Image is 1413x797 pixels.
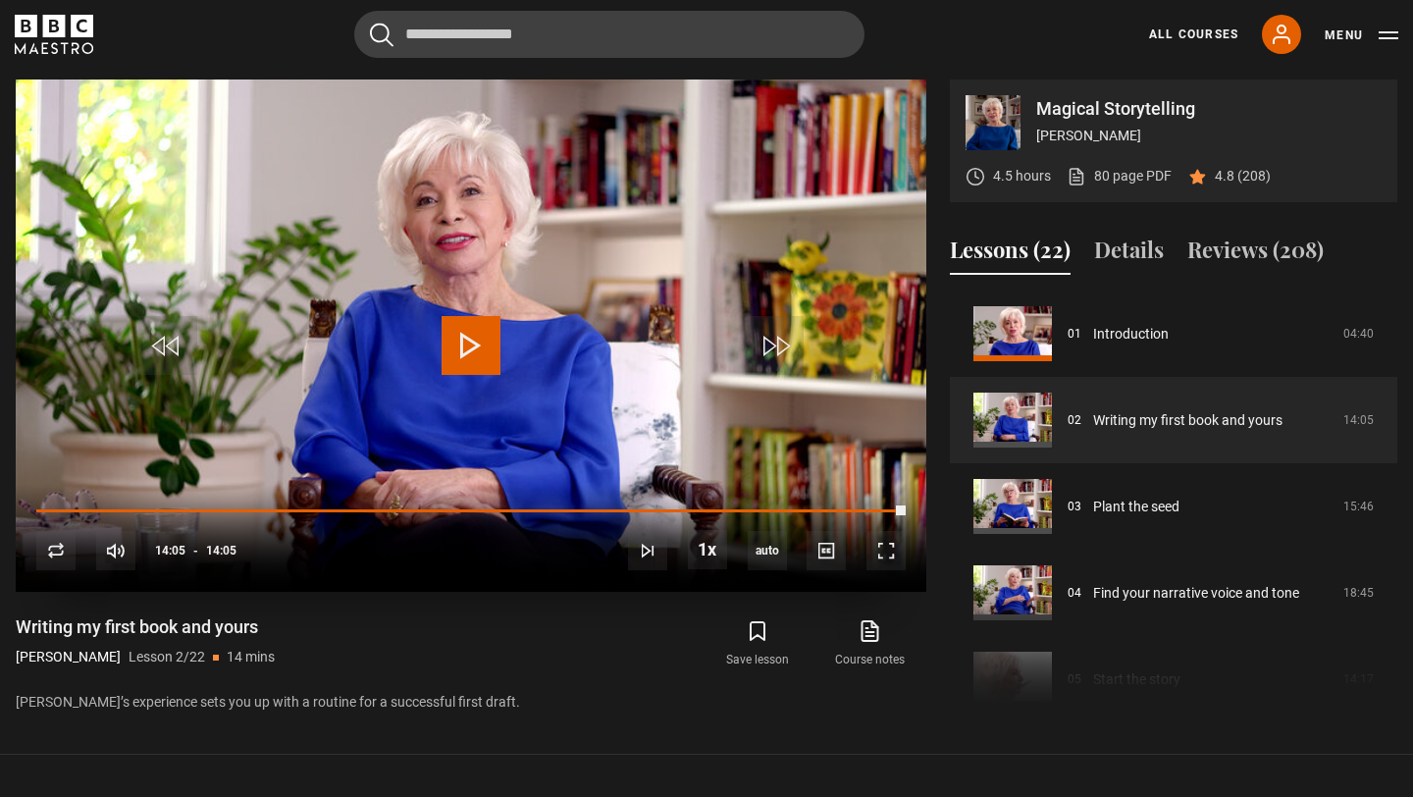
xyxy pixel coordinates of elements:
button: Fullscreen [866,531,906,570]
button: Playback Rate [688,530,727,569]
div: Progress Bar [36,509,906,513]
button: Submit the search query [370,23,393,47]
button: Lessons (22) [950,234,1071,275]
span: 14:05 [155,533,185,568]
a: Plant the seed [1093,497,1179,517]
p: Magical Storytelling [1036,100,1382,118]
p: 14 mins [227,647,275,667]
video-js: Video Player [16,80,926,592]
a: All Courses [1149,26,1238,43]
a: Find your narrative voice and tone [1093,583,1299,604]
span: 14:05 [206,533,236,568]
svg: BBC Maestro [15,15,93,54]
p: 4.8 (208) [1215,166,1271,186]
p: 4.5 hours [993,166,1051,186]
button: Next Lesson [628,531,667,570]
button: Replay [36,531,76,570]
button: Mute [96,531,135,570]
div: Current quality: 720p [748,531,787,570]
p: [PERSON_NAME] [1036,126,1382,146]
button: Details [1094,234,1164,275]
a: Introduction [1093,324,1169,345]
button: Toggle navigation [1325,26,1398,45]
button: Reviews (208) [1187,234,1324,275]
a: Course notes [814,615,926,672]
a: Writing my first book and yours [1093,410,1282,431]
p: [PERSON_NAME]’s experience sets you up with a routine for a successful first draft. [16,692,926,713]
span: - [193,544,198,558]
span: auto [748,531,787,570]
p: [PERSON_NAME] [16,647,121,667]
h1: Writing my first book and yours [16,615,275,639]
a: 80 page PDF [1067,166,1172,186]
button: Captions [807,531,846,570]
input: Search [354,11,864,58]
p: Lesson 2/22 [129,647,205,667]
button: Save lesson [702,615,813,672]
